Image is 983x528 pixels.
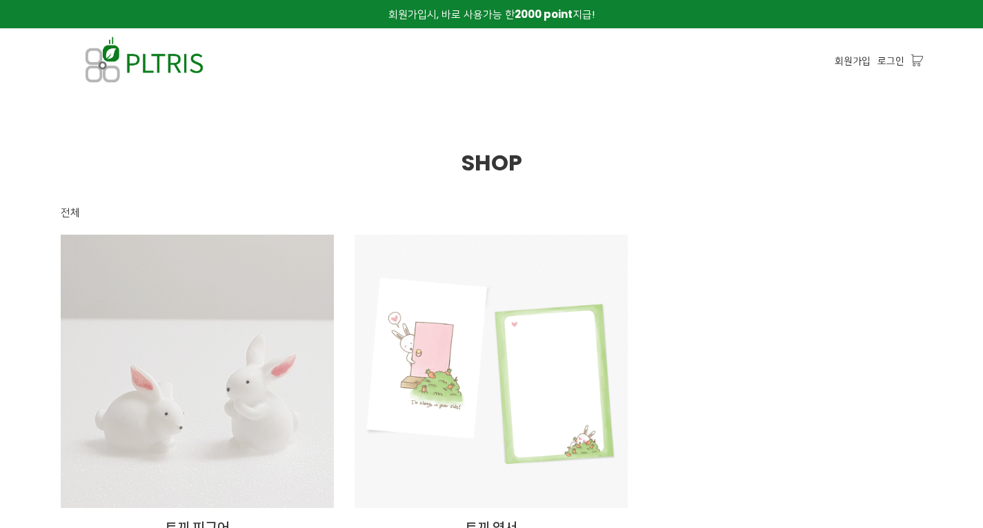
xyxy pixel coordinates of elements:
[61,204,80,221] div: 전체
[388,7,595,21] span: 회원가입시, 바로 사용가능 한 지급!
[835,53,871,68] a: 회원가입
[877,53,904,68] a: 로그인
[461,147,522,178] span: SHOP
[515,7,573,21] strong: 2000 point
